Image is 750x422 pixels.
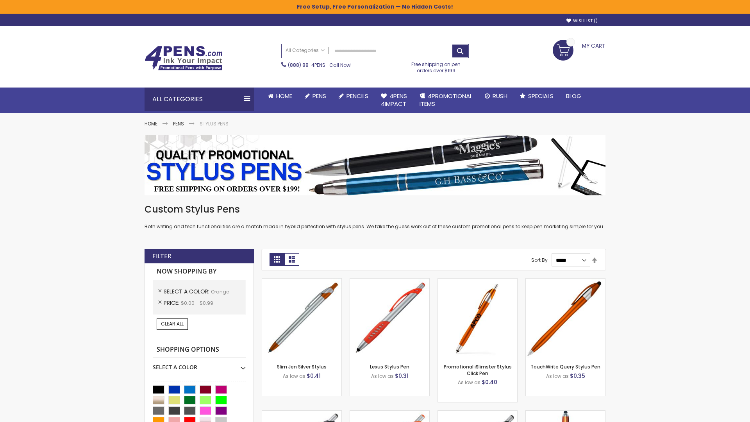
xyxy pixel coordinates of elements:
[526,410,605,417] a: TouchWrite Command Stylus Pen-Orange
[438,279,517,358] img: Promotional iSlimster Stylus Click Pen-Orange
[531,257,548,263] label: Sort By
[371,373,394,379] span: As low as
[276,92,292,100] span: Home
[288,62,325,68] a: (888) 88-4PENS
[381,92,407,108] span: 4Pens 4impact
[298,88,332,105] a: Pens
[438,278,517,285] a: Promotional iSlimster Stylus Click Pen-Orange
[262,278,341,285] a: Slim Jen Silver Stylus-Orange
[157,318,188,329] a: Clear All
[145,203,605,216] h1: Custom Stylus Pens
[413,88,479,113] a: 4PROMOTIONALITEMS
[438,410,517,417] a: Lexus Metallic Stylus Pen-Orange
[277,363,327,370] a: Slim Jen Silver Stylus
[560,88,587,105] a: Blog
[528,92,554,100] span: Specials
[375,88,413,113] a: 4Pens4impact
[145,46,223,71] img: 4Pens Custom Pens and Promotional Products
[164,299,181,307] span: Price
[161,320,184,327] span: Clear All
[479,88,514,105] a: Rush
[153,358,246,371] div: Select A Color
[164,288,211,295] span: Select A Color
[444,363,512,376] a: Promotional iSlimster Stylus Click Pen
[570,372,585,380] span: $0.35
[350,410,429,417] a: Boston Silver Stylus Pen-Orange
[211,288,229,295] span: Orange
[332,88,375,105] a: Pencils
[404,58,469,74] div: Free shipping on pen orders over $199
[283,373,305,379] span: As low as
[270,253,284,266] strong: Grid
[153,263,246,280] strong: Now Shopping by
[370,363,409,370] a: Lexus Stylus Pen
[312,92,326,100] span: Pens
[200,120,229,127] strong: Stylus Pens
[262,410,341,417] a: Boston Stylus Pen-Orange
[566,92,581,100] span: Blog
[145,203,605,230] div: Both writing and tech functionalities are a match made in hybrid perfection with stylus pens. We ...
[493,92,507,100] span: Rush
[530,363,600,370] a: TouchWrite Query Stylus Pen
[173,120,184,127] a: Pens
[145,88,254,111] div: All Categories
[153,342,246,358] strong: Shopping Options
[526,279,605,358] img: TouchWrite Query Stylus Pen-Orange
[346,92,368,100] span: Pencils
[420,92,472,108] span: 4PROMOTIONAL ITEMS
[350,279,429,358] img: Lexus Stylus Pen-Orange
[262,279,341,358] img: Slim Jen Silver Stylus-Orange
[350,278,429,285] a: Lexus Stylus Pen-Orange
[526,278,605,285] a: TouchWrite Query Stylus Pen-Orange
[145,135,605,195] img: Stylus Pens
[262,88,298,105] a: Home
[307,372,321,380] span: $0.41
[458,379,480,386] span: As low as
[395,372,409,380] span: $0.31
[514,88,560,105] a: Specials
[145,120,157,127] a: Home
[566,18,598,24] a: Wishlist
[546,373,569,379] span: As low as
[282,44,329,57] a: All Categories
[482,378,497,386] span: $0.40
[286,47,325,54] span: All Categories
[288,62,352,68] span: - Call Now!
[181,300,213,306] span: $0.00 - $0.99
[152,252,171,261] strong: Filter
